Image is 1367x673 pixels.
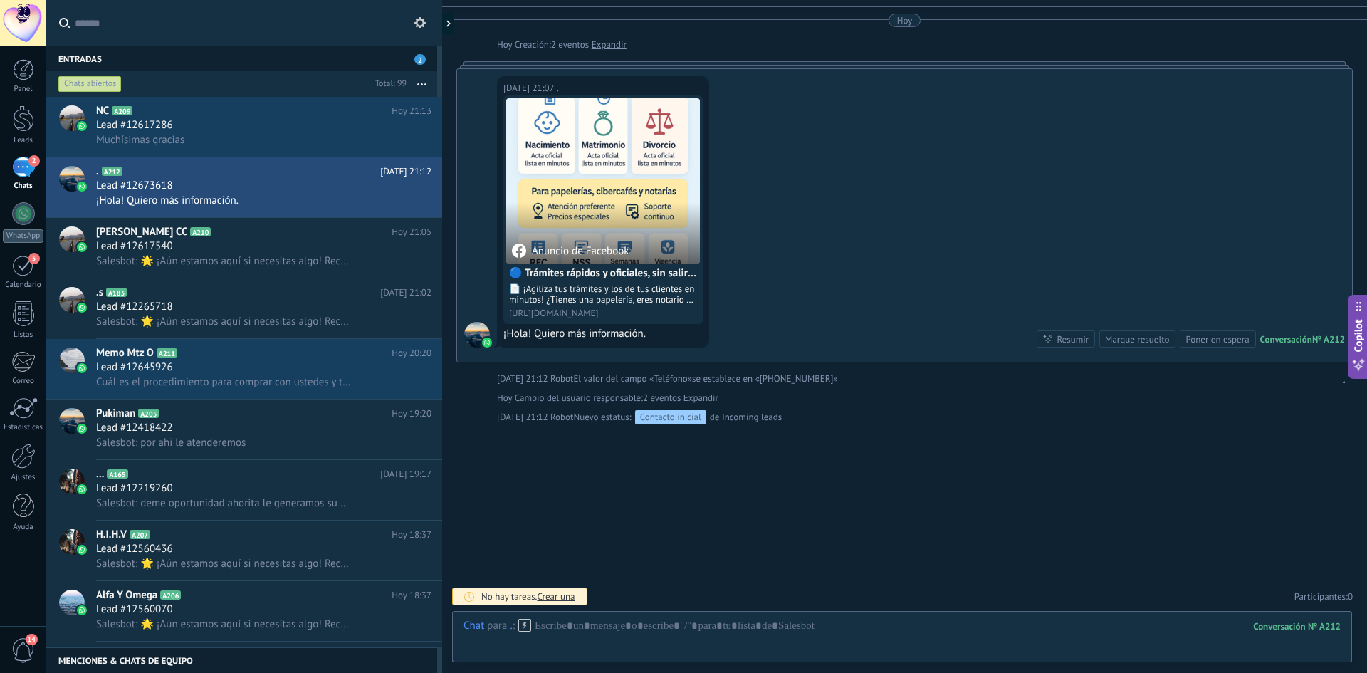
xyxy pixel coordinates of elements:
[28,253,40,264] span: 5
[28,155,40,167] span: 2
[96,467,104,481] span: ...
[3,523,44,532] div: Ayuda
[96,360,173,375] span: Lead #12645926
[46,460,442,520] a: avataricon...A165[DATE] 19:17Lead #12219260Salesbot: deme oportunidad ahorita le generamos su grupo
[96,528,127,542] span: H.I.H.V
[407,71,437,97] button: Más
[497,410,550,424] div: [DATE] 21:12
[1253,620,1341,632] div: 212
[497,38,515,52] div: Hoy
[77,484,87,494] img: icon
[464,322,490,348] span: .
[46,218,442,278] a: avataricon[PERSON_NAME] CCA210Hoy 21:05Lead #12617540Salesbot: 🌟 ¡Aún estamos aquí si necesitas a...
[3,229,43,243] div: WhatsApp
[380,467,431,481] span: [DATE] 19:17
[1351,319,1366,352] span: Copilot
[77,182,87,192] img: icon
[380,286,431,300] span: [DATE] 21:02
[1057,333,1089,346] div: Resumir
[96,239,173,254] span: Lead #12617540
[96,375,353,389] span: Cuál es el procedimiento para comprar con ustedes y tiempo de respuesta
[96,436,246,449] span: Salesbot: por ahi le atenderemos
[96,602,173,617] span: Lead #12560070
[414,54,426,65] span: 2
[392,407,431,421] span: Hoy 19:20
[77,242,87,252] img: icon
[380,165,431,179] span: [DATE] 21:12
[392,225,431,239] span: Hoy 21:05
[573,372,692,386] span: El valor del campo «Teléfono»
[102,167,122,176] span: A212
[573,410,782,424] div: de Incoming leads
[26,634,38,645] span: 14
[96,179,173,193] span: Lead #12673618
[392,346,431,360] span: Hoy 20:20
[157,348,177,358] span: A211
[509,283,697,305] div: 📄 ¡Agiliza tus trámites y los de tus clientes en minutos! ¿Tienes una papelería, eres notario o a...
[3,136,44,145] div: Leads
[96,542,173,556] span: Lead #12560436
[46,647,437,673] div: Menciones & Chats de equipo
[130,530,150,539] span: A207
[96,315,353,328] span: Salesbot: 🌟 ¡Aún estamos aquí si necesitas algo! Recuerda que todas las solicitudes deben realiza...
[190,227,211,236] span: A210
[497,38,627,52] div: Creación:
[550,411,573,423] span: Robot
[1260,333,1312,345] div: Conversación
[107,469,127,479] span: A165
[96,617,353,631] span: Salesbot: 🌟 ¡Aún estamos aquí si necesitas algo! Recuerda que todas las solicitudes deben realiza...
[3,423,44,432] div: Estadísticas
[1294,590,1353,602] a: Participantes:0
[513,619,515,633] span: :
[557,81,559,95] span: .
[46,339,442,399] a: avatariconMemo Mtz OA211Hoy 20:20Lead #12645926Cuál es el procedimiento para comprar con ustedes ...
[96,225,187,239] span: [PERSON_NAME] CC
[77,605,87,615] img: icon
[1348,590,1353,602] span: 0
[392,528,431,542] span: Hoy 18:37
[551,38,589,52] span: 2 eventos
[96,165,99,179] span: .
[482,338,492,348] img: waba.svg
[46,400,442,459] a: avatariconPukimanA205Hoy 19:20Lead #12418422Salesbot: por ahi le atenderemos
[550,372,573,385] span: Robot
[3,330,44,340] div: Listas
[46,278,442,338] a: avataricon.sA183[DATE] 21:02Lead #12265718Salesbot: 🌟 ¡Aún estamos aquí si necesitas algo! Recuer...
[96,496,353,510] span: Salesbot: deme oportunidad ahorita le generamos su grupo
[96,254,353,268] span: Salesbot: 🌟 ¡Aún estamos aquí si necesitas algo! Recuerda que todas las solicitudes deben realiza...
[96,557,353,570] span: Salesbot: 🌟 ¡Aún estamos aquí si necesitas algo! Recuerda que todas las solicitudes deben realiza...
[138,409,159,418] span: A205
[3,281,44,290] div: Calendario
[506,98,700,321] a: Anuncio de Facebook🔵 Trámites rápidos y oficiales, sin salir de tu negocio📄 ¡Agiliza tus trámites...
[1185,333,1249,346] div: Poner en espera
[58,75,122,93] div: Chats abiertos
[509,266,697,281] h4: 🔵 Trámites rápidos y oficiales, sin salir de tu negocio
[3,473,44,482] div: Ajustes
[370,77,407,91] div: Total: 99
[592,38,627,52] a: Expandir
[46,157,442,217] a: avataricon.A212[DATE] 21:12Lead #12673618¡Hola! Quiero más información.
[537,590,575,602] span: Crear una
[96,421,173,435] span: Lead #12418422
[96,286,103,300] span: .s
[487,619,507,633] span: para
[3,85,44,94] div: Panel
[96,346,154,360] span: Memo Mtz O
[573,410,631,424] span: Nuevo estatus:
[96,194,239,207] span: ¡Hola! Quiero más información.
[77,424,87,434] img: icon
[3,182,44,191] div: Chats
[510,619,512,632] div: .
[635,410,706,424] div: Contacto inicial
[96,481,173,496] span: Lead #12219260
[46,46,437,71] div: Entradas
[77,363,87,373] img: icon
[1105,333,1169,346] div: Marque resuelto
[96,118,173,132] span: Lead #12617286
[96,133,184,147] span: Muchísimas gracias
[1343,372,1345,386] a: .
[503,81,557,95] div: [DATE] 21:07
[112,106,132,115] span: A209
[3,377,44,386] div: Correo
[497,391,515,405] div: Hoy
